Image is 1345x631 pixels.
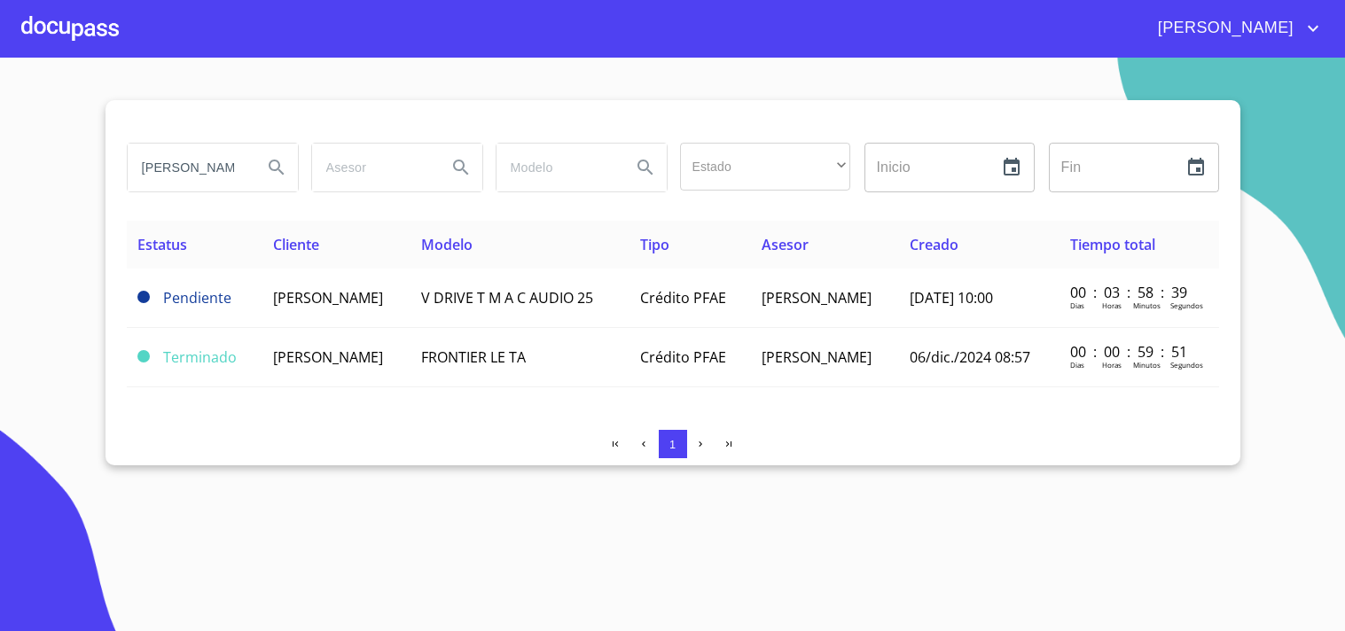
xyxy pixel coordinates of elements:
input: search [312,144,433,191]
span: Creado [910,235,958,254]
span: Modelo [421,235,473,254]
button: account of current user [1145,14,1324,43]
span: [PERSON_NAME] [1145,14,1302,43]
span: Pendiente [163,288,231,308]
span: [PERSON_NAME] [273,288,383,308]
p: Segundos [1170,300,1203,310]
div: ​ [680,143,850,191]
input: search [497,144,617,191]
span: Crédito PFAE [640,347,726,367]
span: 1 [669,438,676,451]
span: [PERSON_NAME] [762,347,872,367]
span: Cliente [273,235,319,254]
p: Dias [1070,300,1084,310]
input: search [128,144,248,191]
span: Terminado [163,347,237,367]
p: 00 : 03 : 58 : 39 [1070,283,1190,302]
span: Tiempo total [1070,235,1155,254]
span: 06/dic./2024 08:57 [910,347,1030,367]
p: Minutos [1133,300,1161,310]
span: Pendiente [137,291,150,303]
button: Search [440,146,482,189]
span: Terminado [137,350,150,362]
button: Search [255,146,298,189]
span: Asesor [762,235,809,254]
span: Tipo [640,235,669,254]
p: Horas [1102,360,1122,370]
span: [DATE] 10:00 [910,288,993,308]
p: Dias [1070,360,1084,370]
button: Search [624,146,667,189]
span: [PERSON_NAME] [273,347,383,367]
p: 00 : 00 : 59 : 51 [1070,342,1190,362]
button: 1 [659,430,687,458]
span: [PERSON_NAME] [762,288,872,308]
p: Segundos [1170,360,1203,370]
span: Estatus [137,235,187,254]
span: V DRIVE T M A C AUDIO 25 [421,288,593,308]
p: Minutos [1133,360,1161,370]
p: Horas [1102,300,1122,310]
span: Crédito PFAE [640,288,726,308]
span: FRONTIER LE TA [421,347,526,367]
